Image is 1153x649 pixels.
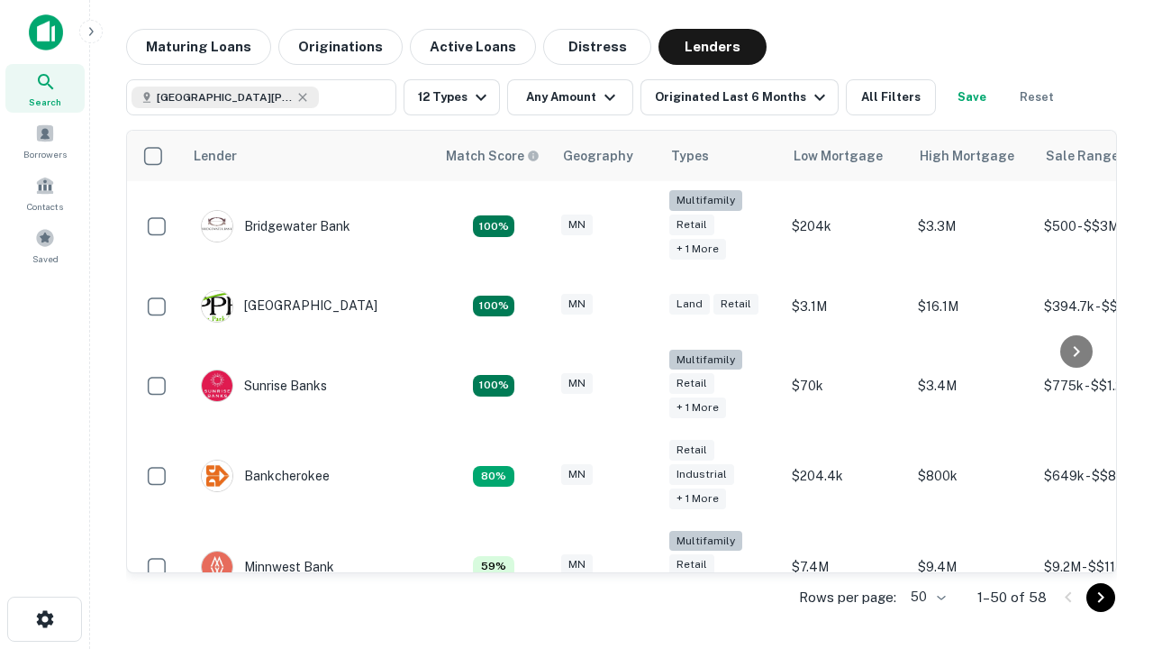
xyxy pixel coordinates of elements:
td: $204.4k [783,431,909,522]
span: Borrowers [23,147,67,161]
div: Matching Properties: 8, hasApolloMatch: undefined [473,466,514,488]
div: + 1 more [669,239,726,260]
span: Saved [32,251,59,266]
p: Rows per page: [799,587,896,608]
div: Minnwest Bank [201,551,334,583]
div: Multifamily [669,531,742,552]
td: $3.4M [909,341,1035,432]
button: Go to next page [1086,583,1115,612]
a: Search [5,64,85,113]
div: MN [561,373,593,394]
div: Retail [669,373,714,394]
div: Originated Last 6 Months [655,87,831,108]
th: Low Mortgage [783,131,909,181]
button: 12 Types [404,79,500,115]
td: $16.1M [909,272,1035,341]
p: 1–50 of 58 [977,587,1047,608]
button: All Filters [846,79,936,115]
div: Capitalize uses an advanced AI algorithm to match your search with the best lender. The match sco... [446,146,540,166]
td: $9.4M [909,522,1035,613]
div: MN [561,294,593,315]
iframe: Chat Widget [1063,447,1153,534]
td: $204k [783,181,909,272]
img: picture [202,552,232,582]
div: Retail [669,440,714,461]
img: picture [202,211,232,242]
div: Bankcherokee [201,460,330,492]
div: Retail [713,294,758,315]
button: Reset [1008,79,1066,115]
div: 50 [903,584,949,610]
div: MN [561,554,593,575]
div: [GEOGRAPHIC_DATA] [201,290,377,323]
div: Geography [563,145,633,167]
span: Search [29,95,61,109]
td: $3.3M [909,181,1035,272]
div: MN [561,215,593,235]
button: Save your search to get updates of matches that match your search criteria. [943,79,1001,115]
button: Active Loans [410,29,536,65]
div: Retail [669,554,714,575]
span: Contacts [27,199,63,214]
span: [GEOGRAPHIC_DATA][PERSON_NAME], [GEOGRAPHIC_DATA], [GEOGRAPHIC_DATA] [157,89,292,105]
div: Low Mortgage [794,145,883,167]
th: Lender [183,131,435,181]
div: + 1 more [669,398,726,418]
button: Distress [543,29,651,65]
div: Multifamily [669,190,742,211]
div: High Mortgage [920,145,1014,167]
td: $7.4M [783,522,909,613]
div: Matching Properties: 14, hasApolloMatch: undefined [473,375,514,397]
img: picture [202,291,232,322]
div: Sale Range [1046,145,1119,167]
img: picture [202,461,232,491]
div: Multifamily [669,350,742,370]
button: Any Amount [507,79,633,115]
button: Lenders [658,29,767,65]
div: Types [671,145,709,167]
img: capitalize-icon.png [29,14,63,50]
th: Types [660,131,783,181]
button: Originated Last 6 Months [640,79,839,115]
div: Bridgewater Bank [201,210,350,242]
th: Capitalize uses an advanced AI algorithm to match your search with the best lender. The match sco... [435,131,552,181]
td: $800k [909,431,1035,522]
td: $3.1M [783,272,909,341]
div: Land [669,294,710,315]
a: Borrowers [5,116,85,165]
div: MN [561,464,593,485]
th: Geography [552,131,660,181]
div: Matching Properties: 6, hasApolloMatch: undefined [473,556,514,578]
a: Saved [5,221,85,270]
a: Contacts [5,169,85,217]
button: Originations [278,29,403,65]
div: + 1 more [669,489,726,509]
button: Maturing Loans [126,29,271,65]
div: Retail [669,215,714,235]
th: High Mortgage [909,131,1035,181]
div: Industrial [669,464,734,485]
div: Lender [194,145,237,167]
div: Sunrise Banks [201,370,327,402]
img: picture [202,370,232,401]
div: Matching Properties: 18, hasApolloMatch: undefined [473,215,514,237]
div: Matching Properties: 10, hasApolloMatch: undefined [473,296,514,317]
h6: Match Score [446,146,536,166]
td: $70k [783,341,909,432]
